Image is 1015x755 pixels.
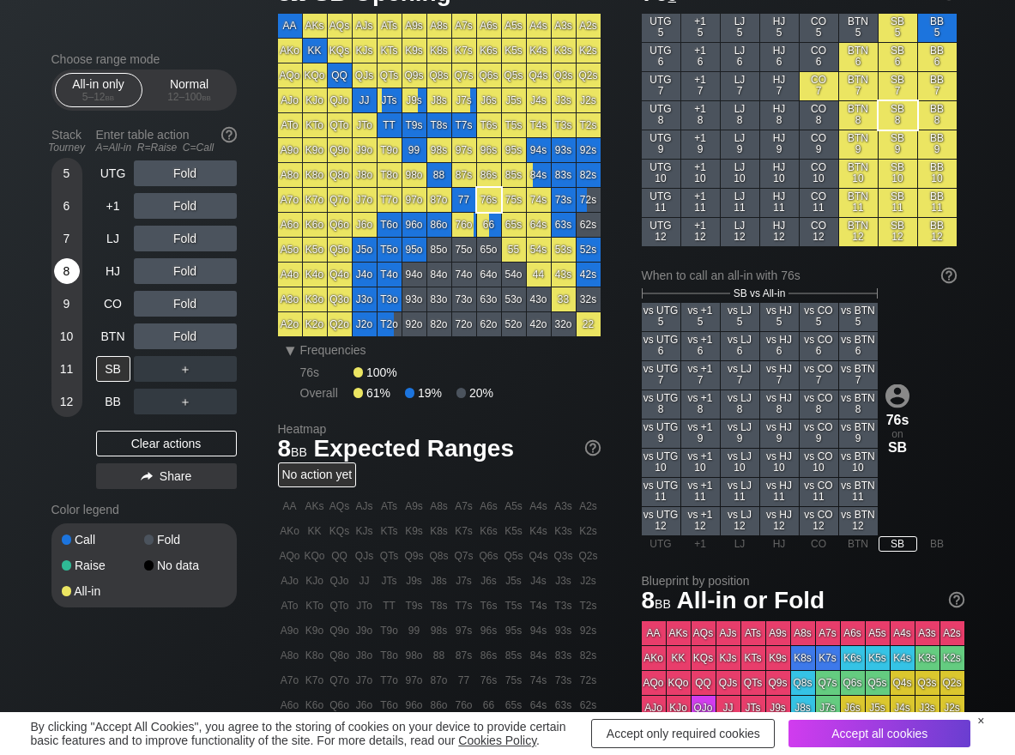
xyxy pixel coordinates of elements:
[96,160,130,186] div: UTG
[839,14,878,42] div: BTN 5
[427,113,451,137] div: T8s
[134,258,237,284] div: Fold
[202,91,211,103] span: bb
[477,163,501,187] div: 86s
[452,312,476,336] div: 72o
[527,88,551,112] div: J4s
[577,14,601,38] div: A2s
[918,189,957,217] div: BB 11
[402,163,426,187] div: 98o
[681,361,720,390] div: vs +1 7
[800,101,838,130] div: CO 8
[353,14,377,38] div: AJs
[681,332,720,360] div: vs +1 6
[452,238,476,262] div: 75o
[278,39,302,63] div: AKo
[681,72,720,100] div: +1 7
[402,263,426,287] div: 94o
[378,163,402,187] div: T8o
[552,138,576,162] div: 93s
[96,258,130,284] div: HJ
[134,356,237,382] div: ＋
[303,238,327,262] div: K5o
[427,138,451,162] div: 98s
[353,63,377,88] div: QJs
[502,88,526,112] div: J5s
[760,218,799,246] div: HJ 12
[477,312,501,336] div: 62o
[303,63,327,88] div: KQo
[96,226,130,251] div: LJ
[800,218,838,246] div: CO 12
[378,88,402,112] div: JTs
[721,130,759,159] div: LJ 9
[402,14,426,38] div: A9s
[502,113,526,137] div: T5s
[378,138,402,162] div: T9o
[353,238,377,262] div: J5o
[879,14,917,42] div: SB 5
[800,303,838,331] div: vs CO 5
[477,63,501,88] div: Q6s
[552,63,576,88] div: Q3s
[800,332,838,360] div: vs CO 6
[353,113,377,137] div: JTo
[642,43,680,71] div: UTG 6
[458,734,536,747] a: Cookies Policy
[328,213,352,237] div: Q6o
[552,263,576,287] div: 43s
[577,63,601,88] div: Q2s
[427,263,451,287] div: 84o
[427,188,451,212] div: 87o
[918,72,957,100] div: BB 7
[51,52,237,66] h2: Choose range mode
[452,88,476,112] div: J7s
[527,113,551,137] div: T4s
[378,213,402,237] div: T6o
[642,303,680,331] div: vs UTG 5
[378,63,402,88] div: QTs
[303,39,327,63] div: KK
[527,14,551,38] div: A4s
[721,303,759,331] div: vs LJ 5
[144,559,227,571] div: No data
[278,213,302,237] div: A6o
[800,130,838,159] div: CO 9
[278,138,302,162] div: A9o
[452,63,476,88] div: Q7s
[918,101,957,130] div: BB 8
[378,238,402,262] div: T5o
[502,238,526,262] div: 55
[477,263,501,287] div: 64o
[591,719,775,748] div: Accept only required cookies
[96,291,130,317] div: CO
[760,130,799,159] div: HJ 9
[800,43,838,71] div: CO 6
[303,113,327,137] div: KTo
[328,138,352,162] div: Q9o
[839,218,878,246] div: BTN 12
[96,193,130,219] div: +1
[328,63,352,88] div: QQ
[280,340,302,360] div: ▾
[681,189,720,217] div: +1 11
[303,312,327,336] div: K2o
[402,39,426,63] div: K9s
[134,193,237,219] div: Fold
[378,263,402,287] div: T4o
[721,160,759,188] div: LJ 10
[939,266,958,285] img: help.32db89a4.svg
[402,312,426,336] div: 92o
[760,189,799,217] div: HJ 11
[353,163,377,187] div: J8o
[642,189,680,217] div: UTG 11
[427,312,451,336] div: 82o
[452,263,476,287] div: 74o
[918,130,957,159] div: BB 9
[879,218,917,246] div: SB 12
[552,113,576,137] div: T3s
[839,332,878,360] div: vs BTN 6
[918,160,957,188] div: BB 10
[577,188,601,212] div: 72s
[977,714,984,728] div: ×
